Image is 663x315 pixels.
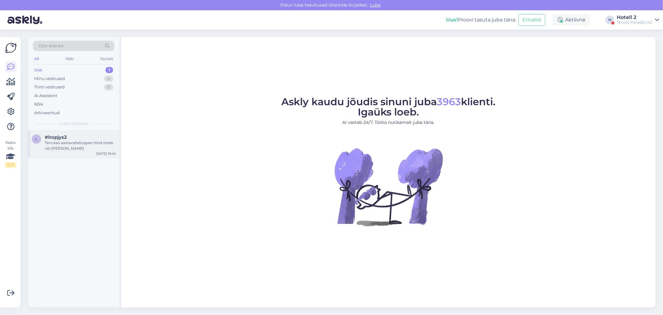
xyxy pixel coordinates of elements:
div: Vaata siia [5,140,16,168]
a: Hotell 2Tervise Paradiis OÜ [617,15,659,25]
div: H [605,16,614,24]
div: 1 [105,67,113,73]
div: Kõik [34,101,43,107]
div: Minu vestlused [34,76,65,82]
img: Askly Logo [5,42,17,54]
b: Uus! [446,17,458,23]
div: Tiimi vestlused [34,84,65,90]
div: 0 [104,84,113,90]
span: Uued vestlused [59,121,88,126]
span: Luba [368,2,383,8]
div: Proovi tasuta juba täna: [446,16,516,24]
div: [DATE] 16:46 [96,151,116,156]
div: AI Assistent [34,93,57,99]
button: Emailid [518,14,545,26]
img: No Chat active [333,131,444,243]
div: Aktiivne [553,14,591,26]
div: Tervise Paradiis OÜ [617,20,652,25]
div: All [33,55,40,63]
div: Hotell 2 [617,15,652,20]
div: Arhiveeritud [34,110,60,116]
div: Socials [99,55,114,63]
span: #lropjys2 [45,134,67,140]
div: 4 [104,76,113,82]
span: Otsi kliente [39,43,63,49]
div: Uus [34,67,42,73]
span: 3963 [437,96,461,108]
span: Askly kaudu jõudis sinuni juba klienti. Igaüks loeb. [281,96,495,118]
p: AI vastab 24/7. Tööta nutikamalt juba täna. [281,119,495,126]
div: Web [64,55,75,63]
span: l [35,137,38,141]
div: Tere kas aastavahetuspeo hind ühele või [PERSON_NAME] [45,140,116,151]
div: 0 / 3 [5,162,16,168]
